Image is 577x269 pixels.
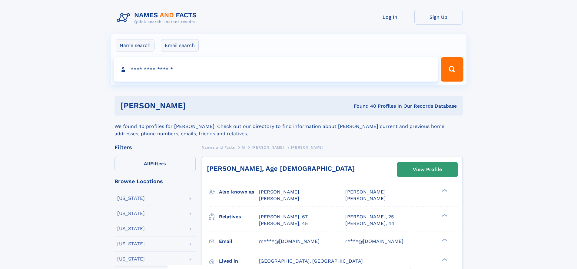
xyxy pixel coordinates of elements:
[117,241,145,246] div: [US_STATE]
[202,143,235,151] a: Names and Facts
[259,220,308,227] a: [PERSON_NAME], 45
[252,145,284,150] span: [PERSON_NAME]
[345,220,394,227] a: [PERSON_NAME], 44
[114,116,463,137] div: We found 40 profiles for [PERSON_NAME]. Check out our directory to find information about [PERSON...
[345,189,386,195] span: [PERSON_NAME]
[114,179,196,184] div: Browse Locations
[121,102,270,109] h1: [PERSON_NAME]
[397,162,457,177] a: View Profile
[114,57,438,82] input: search input
[291,145,323,150] span: [PERSON_NAME]
[161,39,199,52] label: Email search
[117,196,145,201] div: [US_STATE]
[116,39,154,52] label: Name search
[259,189,299,195] span: [PERSON_NAME]
[441,57,463,82] button: Search Button
[270,103,457,109] div: Found 40 Profiles In Our Records Database
[345,196,386,201] span: [PERSON_NAME]
[219,256,259,266] h3: Lived in
[117,257,145,261] div: [US_STATE]
[259,196,299,201] span: [PERSON_NAME]
[117,211,145,216] div: [US_STATE]
[114,145,196,150] div: Filters
[219,236,259,247] h3: Email
[114,157,196,171] label: Filters
[259,214,308,220] a: [PERSON_NAME], 67
[259,258,363,264] span: [GEOGRAPHIC_DATA], [GEOGRAPHIC_DATA]
[114,10,202,26] img: Logo Names and Facts
[207,165,355,172] a: [PERSON_NAME], Age [DEMOGRAPHIC_DATA]
[440,213,448,217] div: ❯
[144,161,150,166] span: All
[242,143,245,151] a: M
[242,145,245,150] span: M
[414,10,463,25] a: Sign Up
[252,143,284,151] a: [PERSON_NAME]
[117,226,145,231] div: [US_STATE]
[219,212,259,222] h3: Relatives
[345,214,394,220] a: [PERSON_NAME], 25
[440,189,448,193] div: ❯
[219,187,259,197] h3: Also known as
[440,238,448,242] div: ❯
[413,163,442,177] div: View Profile
[366,10,414,25] a: Log In
[440,257,448,261] div: ❯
